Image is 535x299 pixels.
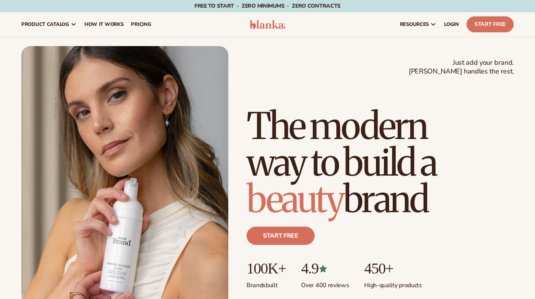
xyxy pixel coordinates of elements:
span: Free to start · ZERO minimums · ZERO contracts [194,2,341,10]
a: product catalog [18,12,81,37]
p: High-quality products [364,277,422,289]
a: How It Works [81,12,127,37]
p: Over 400 reviews [301,277,349,289]
img: logo [250,20,285,29]
p: 100K+ [247,260,286,277]
a: pricing [127,12,155,37]
p: 450+ [364,260,422,277]
h1: The modern way to build a brand [247,108,514,217]
a: Start free [247,227,315,245]
span: Just add your brand. [PERSON_NAME] handles the rest. [409,58,514,76]
a: resources [396,12,440,37]
span: resources [400,21,429,27]
p: 4.9 [301,260,349,277]
span: product catalog [21,21,69,27]
p: Brands built [247,277,286,289]
a: Start Free [467,16,514,32]
span: beauty [247,176,343,222]
span: How It Works [84,21,124,27]
span: LOGIN [444,21,459,27]
a: LOGIN [440,12,463,37]
span: pricing [131,21,151,27]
